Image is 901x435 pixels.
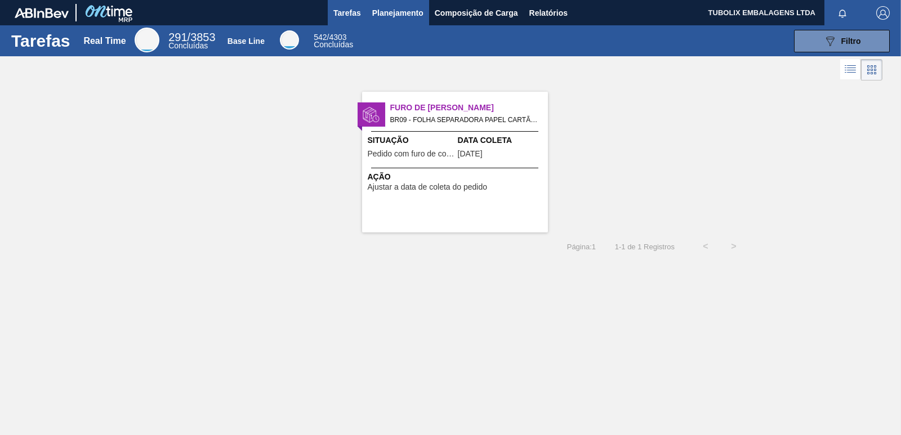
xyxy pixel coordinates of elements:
div: Real Time [168,33,215,50]
span: Filtro [841,37,861,46]
div: Real Time [83,36,126,46]
span: Pedido com furo de coleta [368,150,455,158]
span: 09/09/2025 [458,150,483,158]
span: / 4303 [314,33,346,42]
div: Real Time [135,28,159,52]
div: Base Line [314,34,353,48]
button: < [692,232,720,261]
img: status [363,106,380,123]
button: > [720,232,748,261]
span: Tarefas [333,6,361,20]
div: Base Line [280,30,299,50]
span: 542 [314,33,327,42]
span: 291 [168,31,187,43]
span: Concluídas [314,40,353,49]
span: Ação [368,171,545,183]
span: Furo de Coleta [390,102,548,114]
span: Situação [368,134,455,146]
span: Concluídas [168,41,208,50]
span: BR09 - FOLHA SEPARADORA PAPEL CARTÃO Pedido - 2008907 [390,114,539,126]
div: Base Line [228,37,265,46]
span: Página : 1 [567,243,596,251]
span: Data Coleta [458,134,545,146]
h1: Tarefas [11,34,70,47]
img: TNhmsLtSVTkK8tSr43FrP2fwEKptu5GPRR3wAAAABJRU5ErkJggg== [15,8,69,18]
span: Relatórios [529,6,568,20]
div: Visão em Cards [861,59,882,80]
span: Planejamento [372,6,423,20]
span: Ajustar a data de coleta do pedido [368,183,488,191]
span: Composição de Carga [435,6,518,20]
button: Notificações [824,5,860,21]
span: / 3853 [168,31,215,43]
span: 1 - 1 de 1 Registros [613,243,675,251]
div: Visão em Lista [840,59,861,80]
img: Logout [876,6,890,20]
button: Filtro [794,30,890,52]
